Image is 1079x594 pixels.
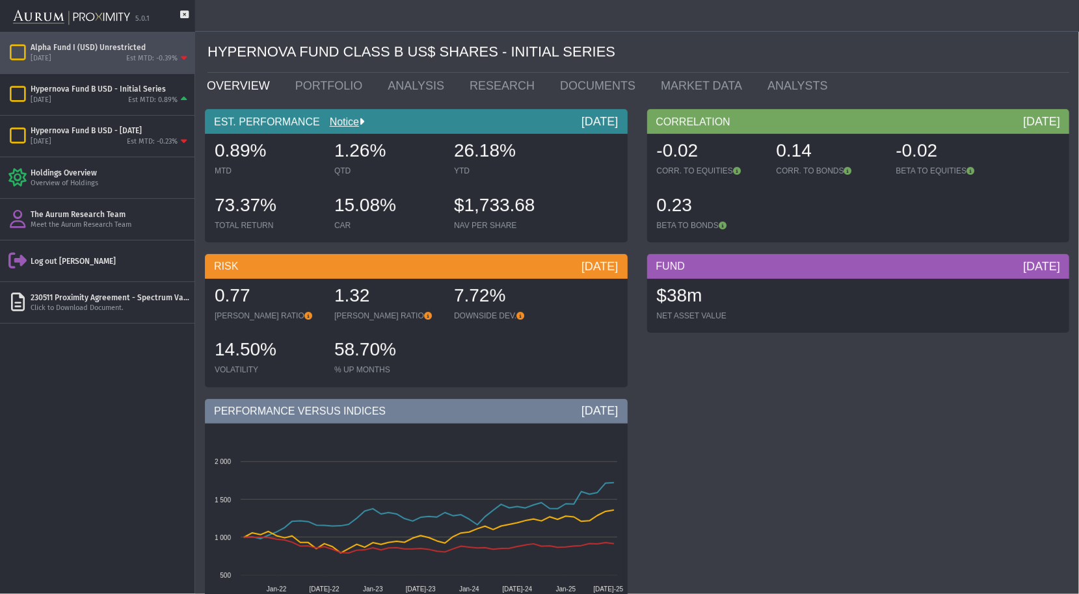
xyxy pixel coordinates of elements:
div: 0.14 [777,138,883,166]
div: Est MTD: 0.89% [128,96,178,105]
div: Click to Download Document. [31,303,190,313]
div: CORR. TO EQUITIES [657,166,764,176]
div: [DATE] [31,54,51,64]
div: BETA TO EQUITIES [896,166,1003,176]
div: 1.32 [334,283,441,311]
span: 1.26% [334,140,386,161]
div: 230511 Proximity Agreement - Spectrum Value Management.pdf [31,292,190,303]
text: [DATE]-25 [593,585,623,592]
a: RESEARCH [460,73,550,99]
div: 26.18% [454,138,561,166]
div: Alpha Fund I (USD) Unrestricted [31,42,190,53]
text: Jan-25 [556,585,576,592]
text: Jan-23 [363,585,383,592]
div: 15.08% [334,193,441,220]
div: 14.50% [215,337,321,365]
div: [DATE] [581,114,619,129]
text: Jan-24 [459,585,479,592]
div: [DATE] [1023,114,1060,129]
div: PERFORMANCE VERSUS INDICES [205,398,628,423]
a: ANALYSIS [378,73,460,99]
div: HYPERNOVA FUND CLASS B US$ SHARES - INITIAL SERIES [207,32,1069,73]
div: [DATE] [1023,259,1060,274]
div: The Aurum Research Team [31,209,190,220]
div: [DATE] [581,259,619,274]
div: 58.70% [334,337,441,365]
span: -0.02 [657,140,699,161]
div: % UP MONTHS [334,365,441,375]
div: Est MTD: -0.23% [127,137,178,147]
div: [PERSON_NAME] RATIO [215,311,321,321]
div: 5.0.1 [135,14,150,24]
div: [DATE] [31,137,51,147]
div: VOLATILITY [215,365,321,375]
div: Log out [PERSON_NAME] [31,256,190,266]
img: Aurum-Proximity%20white.svg [13,3,130,32]
text: 500 [220,571,231,578]
div: Meet the Aurum Research Team [31,220,190,230]
div: -0.02 [896,138,1003,166]
div: $38m [657,283,764,311]
div: BETA TO BONDS [657,220,764,231]
a: OVERVIEW [197,73,286,99]
span: 0.89% [215,140,266,161]
a: PORTFOLIO [286,73,379,99]
div: NET ASSET VALUE [657,311,764,321]
div: Notice [320,114,364,129]
div: YTD [454,166,561,176]
div: [PERSON_NAME] RATIO [334,311,441,321]
div: EST. PERFORMANCE [205,109,628,134]
div: FUND [647,254,1070,279]
div: Hypernova Fund B USD - [DATE] [31,125,190,136]
div: [DATE] [31,96,51,105]
a: Notice [320,116,359,127]
a: ANALYSTS [758,73,844,99]
div: 0.77 [215,283,321,311]
div: DOWNSIDE DEV. [454,311,561,321]
text: 1 500 [215,496,231,503]
div: RISK [205,254,628,279]
div: CORRELATION [647,109,1070,134]
div: $1,733.68 [454,193,561,220]
div: 0.23 [657,193,764,220]
div: QTD [334,166,441,176]
div: Est MTD: -0.39% [126,54,178,64]
div: CORR. TO BONDS [777,166,883,176]
a: DOCUMENTS [550,73,651,99]
text: [DATE]-24 [502,585,532,592]
div: MTD [215,166,321,176]
div: TOTAL RETURN [215,220,321,231]
div: NAV PER SHARE [454,220,561,231]
div: Holdings Overview [31,168,190,178]
div: 73.37% [215,193,321,220]
a: MARKET DATA [651,73,758,99]
div: Overview of Holdings [31,179,190,188]
div: 7.72% [454,283,561,311]
div: CAR [334,220,441,231]
text: 2 000 [215,458,231,465]
text: [DATE]-23 [406,585,436,592]
text: Jan-22 [267,585,287,592]
text: 1 000 [215,534,231,541]
div: [DATE] [581,403,619,419]
text: [DATE]-22 [310,585,340,592]
div: Hypernova Fund B USD - Initial Series [31,84,190,94]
